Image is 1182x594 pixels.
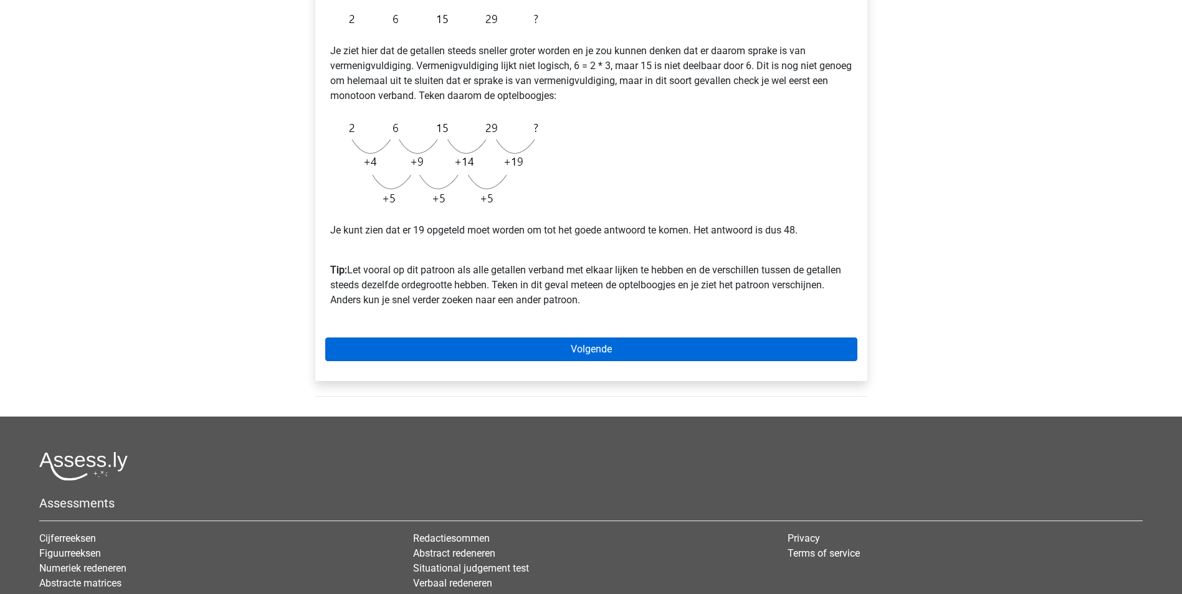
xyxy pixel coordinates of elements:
[39,451,128,481] img: Assessly logo
[330,4,545,34] img: Figure sequences Example 3.png
[330,248,852,308] p: Let vooral op dit patroon als alle getallen verband met elkaar lijken te hebben en de verschillen...
[330,223,852,238] p: Je kunt zien dat er 19 opgeteld moet worden om tot het goede antwoord te komen. Het antwoord is d...
[330,113,545,213] img: Figure sequences Example 3 explanation.png
[788,547,860,559] a: Terms of service
[330,264,347,276] b: Tip:
[39,496,1143,511] h5: Assessments
[39,532,96,544] a: Cijferreeksen
[413,547,495,559] a: Abstract redeneren
[39,562,126,574] a: Numeriek redeneren
[39,577,122,589] a: Abstracte matrices
[39,547,101,559] a: Figuurreeksen
[413,577,492,589] a: Verbaal redeneren
[788,532,820,544] a: Privacy
[330,44,852,103] p: Je ziet hier dat de getallen steeds sneller groter worden en je zou kunnen denken dat er daarom s...
[413,562,529,574] a: Situational judgement test
[325,337,857,361] a: Volgende
[413,532,490,544] a: Redactiesommen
